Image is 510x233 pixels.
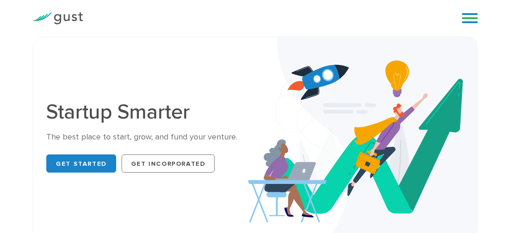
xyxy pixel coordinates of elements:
[32,12,83,25] img: Gust Logo
[46,102,248,123] h1: Startup Smarter
[46,154,116,173] a: Get Started
[122,154,215,173] a: Get Incorporated
[46,132,248,143] div: The best place to start, grow, and fund your venture.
